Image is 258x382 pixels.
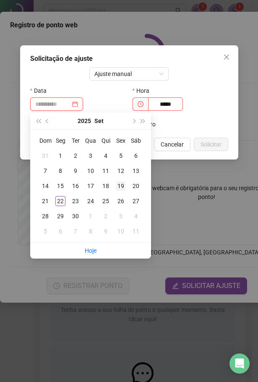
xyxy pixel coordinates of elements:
[98,133,113,148] th: Qui
[83,178,98,194] td: 2025-09-17
[86,166,96,176] div: 10
[113,178,128,194] td: 2025-09-19
[85,247,96,254] a: Hoje
[68,163,83,178] td: 2025-09-09
[53,148,68,163] td: 2025-09-01
[154,138,190,151] button: Cancelar
[40,151,50,161] div: 31
[55,211,65,221] div: 29
[68,224,83,239] td: 2025-10-07
[38,194,53,209] td: 2025-09-21
[83,163,98,178] td: 2025-09-10
[101,226,111,236] div: 9
[55,181,65,191] div: 15
[38,148,53,163] td: 2025-08-31
[128,194,143,209] td: 2025-09-27
[68,133,83,148] th: Ter
[86,151,96,161] div: 3
[86,196,96,206] div: 24
[38,209,53,224] td: 2025-09-28
[131,151,141,161] div: 6
[113,194,128,209] td: 2025-09-26
[113,148,128,163] td: 2025-09-05
[55,226,65,236] div: 6
[131,211,141,221] div: 4
[86,226,96,236] div: 8
[116,211,126,221] div: 3
[68,178,83,194] td: 2025-09-16
[40,226,50,236] div: 5
[128,224,143,239] td: 2025-10-11
[223,54,230,60] span: close
[55,151,65,161] div: 1
[229,353,250,374] div: Open Intercom Messenger
[101,181,111,191] div: 18
[86,211,96,221] div: 1
[98,194,113,209] td: 2025-09-25
[70,166,81,176] div: 9
[70,211,81,221] div: 30
[220,50,233,64] button: Close
[53,194,68,209] td: 2025-09-22
[113,163,128,178] td: 2025-09-12
[83,209,98,224] td: 2025-10-01
[101,196,111,206] div: 25
[101,166,111,176] div: 11
[113,133,128,148] th: Sex
[94,113,104,129] button: month panel
[116,151,126,161] div: 5
[98,178,113,194] td: 2025-09-18
[70,181,81,191] div: 16
[70,196,81,206] div: 23
[131,196,141,206] div: 27
[53,209,68,224] td: 2025-09-29
[128,209,143,224] td: 2025-10-04
[98,163,113,178] td: 2025-09-11
[138,113,148,129] button: super-next-year
[68,209,83,224] td: 2025-09-30
[133,84,155,97] label: Hora
[40,211,50,221] div: 28
[113,209,128,224] td: 2025-10-03
[55,196,65,206] div: 22
[86,181,96,191] div: 17
[43,113,52,129] button: prev-year
[101,151,111,161] div: 4
[101,211,111,221] div: 2
[116,166,126,176] div: 12
[38,163,53,178] td: 2025-09-07
[40,166,50,176] div: 7
[113,224,128,239] td: 2025-10-10
[98,209,113,224] td: 2025-10-02
[30,54,228,64] div: Solicitação de ajuste
[78,113,91,129] button: year panel
[98,224,113,239] td: 2025-10-09
[194,138,228,151] button: Solicitar
[128,133,143,148] th: Sáb
[34,113,43,129] button: super-prev-year
[53,178,68,194] td: 2025-09-15
[128,178,143,194] td: 2025-09-20
[116,196,126,206] div: 26
[83,224,98,239] td: 2025-10-08
[128,163,143,178] td: 2025-09-13
[70,226,81,236] div: 7
[53,224,68,239] td: 2025-10-06
[128,148,143,163] td: 2025-09-06
[131,226,141,236] div: 11
[53,133,68,148] th: Seg
[68,194,83,209] td: 2025-09-23
[161,140,184,149] span: Cancelar
[131,181,141,191] div: 20
[40,181,50,191] div: 14
[38,133,53,148] th: Dom
[83,133,98,148] th: Qua
[55,166,65,176] div: 8
[53,163,68,178] td: 2025-09-08
[116,226,126,236] div: 10
[83,148,98,163] td: 2025-09-03
[38,178,53,194] td: 2025-09-14
[40,196,50,206] div: 21
[98,148,113,163] td: 2025-09-04
[83,194,98,209] td: 2025-09-24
